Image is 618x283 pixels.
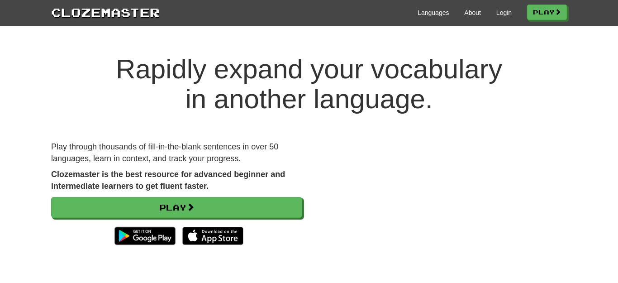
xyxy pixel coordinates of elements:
a: About [464,8,481,17]
a: Login [496,8,512,17]
a: Play [51,197,302,218]
img: Get it on Google Play [110,222,180,249]
a: Languages [418,8,449,17]
a: Clozemaster [51,4,160,20]
p: Play through thousands of fill-in-the-blank sentences in over 50 languages, learn in context, and... [51,141,302,164]
a: Play [527,5,567,20]
img: Download_on_the_App_Store_Badge_US-UK_135x40-25178aeef6eb6b83b96f5f2d004eda3bffbb37122de64afbaef7... [182,227,243,245]
strong: Clozemaster is the best resource for advanced beginner and intermediate learners to get fluent fa... [51,170,285,191]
